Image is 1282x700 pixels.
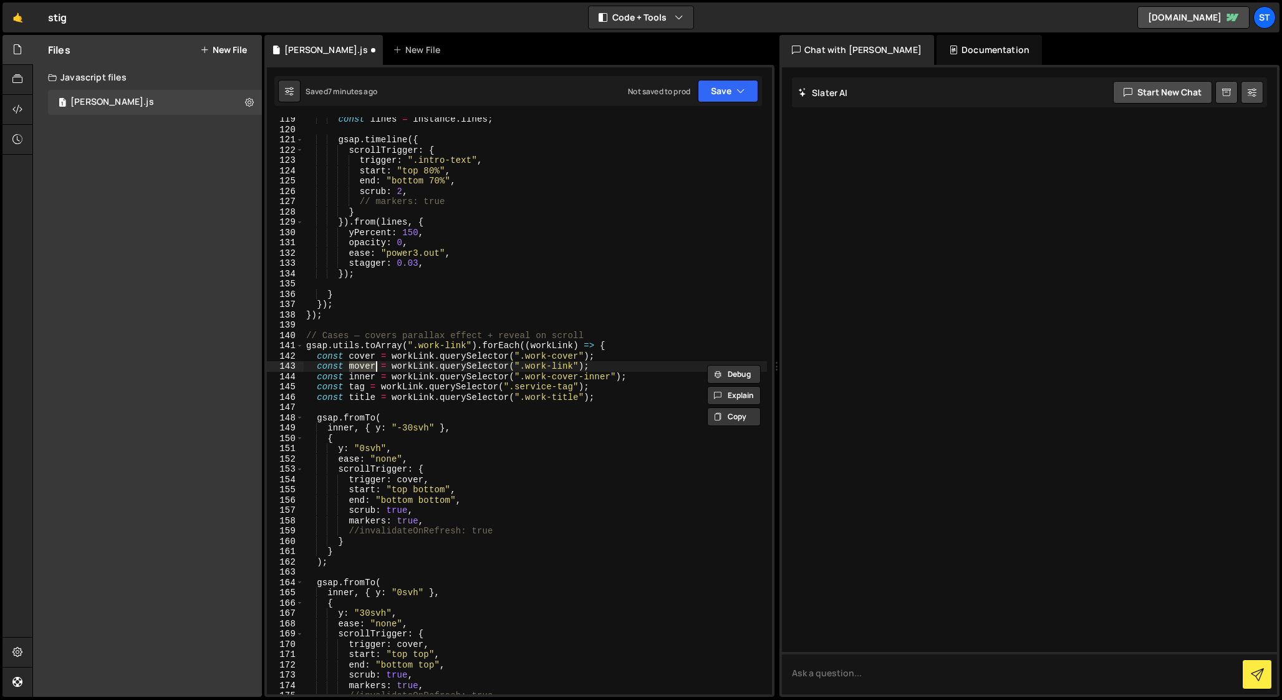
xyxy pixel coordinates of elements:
[267,454,304,465] div: 152
[1113,81,1212,104] button: Start new chat
[267,578,304,588] div: 164
[267,114,304,125] div: 119
[267,310,304,321] div: 138
[267,475,304,485] div: 154
[328,86,377,97] div: 7 minutes ago
[707,365,761,384] button: Debug
[306,86,377,97] div: Saved
[267,547,304,557] div: 161
[48,43,70,57] h2: Files
[267,608,304,619] div: 167
[267,248,304,259] div: 132
[267,423,304,434] div: 149
[267,341,304,351] div: 141
[267,434,304,444] div: 150
[267,361,304,372] div: 143
[267,135,304,145] div: 121
[267,567,304,578] div: 163
[267,588,304,598] div: 165
[267,217,304,228] div: 129
[267,289,304,300] div: 136
[267,649,304,660] div: 171
[628,86,690,97] div: Not saved to prod
[267,660,304,671] div: 172
[267,557,304,568] div: 162
[267,187,304,197] div: 126
[267,505,304,516] div: 157
[267,413,304,424] div: 148
[267,639,304,650] div: 170
[267,269,304,280] div: 134
[267,145,304,156] div: 122
[267,495,304,506] div: 156
[2,2,33,32] a: 🤙
[267,464,304,475] div: 153
[698,80,758,102] button: Save
[70,97,154,108] div: [PERSON_NAME].js
[267,629,304,639] div: 169
[393,44,445,56] div: New File
[267,516,304,527] div: 158
[267,619,304,630] div: 168
[267,444,304,454] div: 151
[267,351,304,362] div: 142
[284,44,368,56] div: [PERSON_NAME].js
[267,485,304,495] div: 155
[267,279,304,289] div: 135
[267,598,304,609] div: 166
[267,526,304,537] div: 159
[267,207,304,218] div: 128
[267,670,304,681] div: 173
[267,228,304,238] div: 130
[779,35,934,65] div: Chat with [PERSON_NAME]
[267,166,304,177] div: 124
[1253,6,1276,29] a: St
[267,155,304,166] div: 123
[267,382,304,392] div: 145
[267,125,304,135] div: 120
[267,238,304,248] div: 131
[48,90,262,115] div: 16026/42920.js
[267,320,304,331] div: 139
[267,392,304,403] div: 146
[1137,6,1250,29] a: [DOMAIN_NAME]
[937,35,1042,65] div: Documentation
[589,6,693,29] button: Code + Tools
[267,681,304,691] div: 174
[267,299,304,310] div: 137
[200,45,247,55] button: New File
[267,331,304,341] div: 140
[267,197,304,207] div: 127
[267,537,304,547] div: 160
[33,65,262,90] div: Javascript files
[267,176,304,187] div: 125
[267,258,304,269] div: 133
[48,10,67,25] div: stig
[267,372,304,382] div: 144
[707,407,761,426] button: Copy
[707,386,761,405] button: Explain
[798,87,848,99] h2: Slater AI
[59,99,66,109] span: 1
[267,402,304,413] div: 147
